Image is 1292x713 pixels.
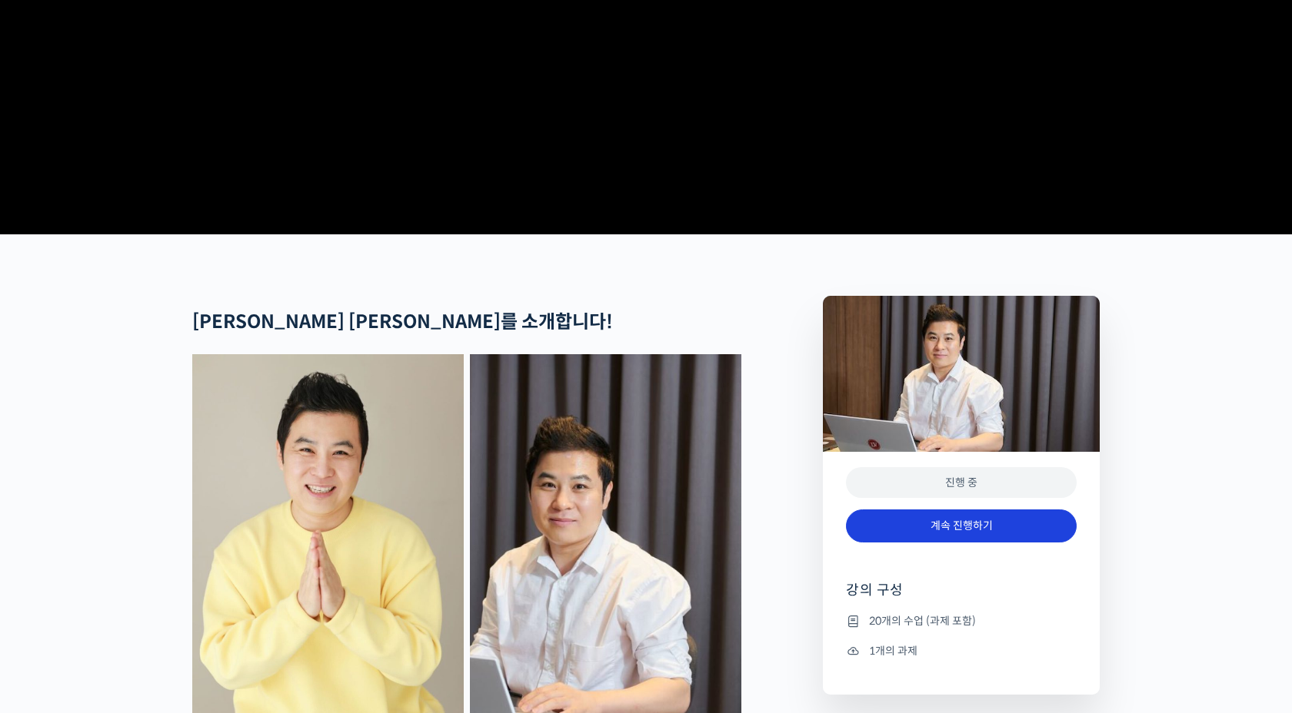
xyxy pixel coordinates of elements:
li: 1개의 과제 [846,642,1077,660]
li: 20개의 수업 (과제 포함) [846,612,1077,630]
h4: 강의 구성 [846,581,1077,612]
span: 설정 [238,510,256,522]
a: 계속 진행하기 [846,509,1077,542]
a: 대화 [102,487,198,526]
a: 설정 [198,487,295,526]
a: 홈 [5,487,102,526]
h2: [PERSON_NAME] [PERSON_NAME]를 소개합니다! [192,311,741,333]
span: 홈 [48,510,58,522]
span: 대화 [141,511,159,523]
div: 진행 중 [846,467,1077,499]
